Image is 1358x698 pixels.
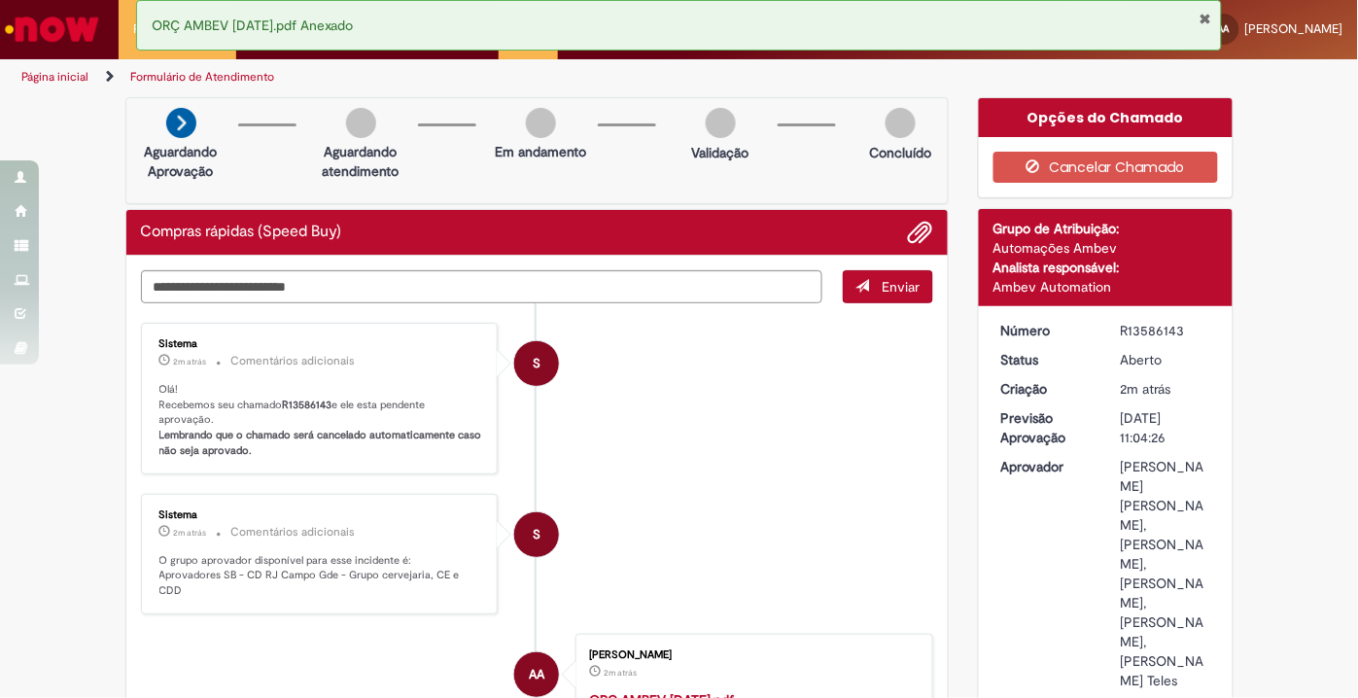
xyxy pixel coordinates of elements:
[159,382,483,459] p: Olá! Recebemos seu chamado e ele esta pendente aprovação.
[231,353,356,369] small: Comentários adicionais
[159,428,485,458] b: Lembrando que o chamado será cancelado automaticamente caso não seja aprovado.
[883,278,921,296] span: Enviar
[589,649,913,661] div: [PERSON_NAME]
[908,220,933,245] button: Adicionar anexos
[1121,380,1171,398] time: 01/10/2025 14:04:26
[174,527,207,539] time: 01/10/2025 14:04:36
[993,238,1218,258] div: Automações Ambev
[979,98,1233,137] div: Opções do Chamado
[993,219,1218,238] div: Grupo de Atribuição:
[166,108,196,138] img: arrow-next.png
[1199,11,1211,26] button: Fechar Notificação
[314,142,408,181] p: Aguardando atendimento
[495,142,586,161] p: Em andamento
[706,108,736,138] img: img-circle-grey.png
[886,108,916,138] img: img-circle-grey.png
[533,511,540,558] span: S
[993,277,1218,297] div: Ambev Automation
[1121,408,1211,447] div: [DATE] 11:04:26
[134,142,228,181] p: Aguardando Aprovação
[843,270,933,303] button: Enviar
[159,338,483,350] div: Sistema
[152,17,354,34] span: ORÇ AMBEV [DATE].pdf Anexado
[159,553,483,599] p: O grupo aprovador disponível para esse incidente é: Aprovadores SB - CD RJ Campo Gde - Grupo cerv...
[1121,350,1211,369] div: Aberto
[993,258,1218,277] div: Analista responsável:
[133,19,201,39] span: Requisições
[993,152,1218,183] button: Cancelar Chamado
[283,398,332,412] b: R13586143
[174,356,207,367] time: 01/10/2025 14:04:38
[141,224,342,241] h2: Compras rápidas (Speed Buy) Histórico de tíquete
[1245,20,1343,37] span: [PERSON_NAME]
[346,108,376,138] img: img-circle-grey.png
[1121,379,1211,399] div: 01/10/2025 14:04:26
[987,379,1106,399] dt: Criação
[692,143,749,162] p: Validação
[1121,380,1171,398] span: 2m atrás
[174,527,207,539] span: 2m atrás
[987,321,1106,340] dt: Número
[533,340,540,387] span: S
[604,667,637,679] span: 2m atrás
[174,356,207,367] span: 2m atrás
[987,457,1106,476] dt: Aprovador
[1121,457,1211,690] div: [PERSON_NAME] [PERSON_NAME], [PERSON_NAME], [PERSON_NAME], [PERSON_NAME], [PERSON_NAME] Teles
[514,512,559,557] div: System
[1121,321,1211,340] div: R13586143
[141,270,823,303] textarea: Digite sua mensagem aqui...
[231,524,356,541] small: Comentários adicionais
[159,509,483,521] div: Sistema
[987,408,1106,447] dt: Previsão Aprovação
[869,143,931,162] p: Concluído
[21,69,88,85] a: Página inicial
[1218,22,1230,35] span: AA
[529,651,544,698] span: AA
[987,350,1106,369] dt: Status
[514,341,559,386] div: System
[130,69,274,85] a: Formulário de Atendimento
[526,108,556,138] img: img-circle-grey.png
[514,652,559,697] div: Adriano Franciscao De Ananias
[2,10,102,49] img: ServiceNow
[604,667,637,679] time: 01/10/2025 14:04:16
[15,59,890,95] ul: Trilhas de página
